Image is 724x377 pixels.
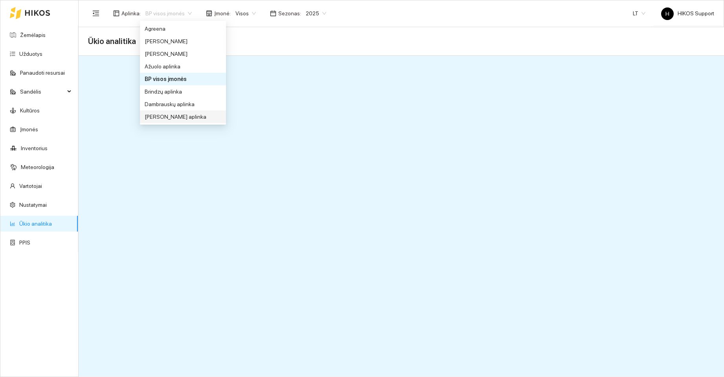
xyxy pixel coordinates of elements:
[140,85,226,98] div: Brindzų aplinka
[145,62,221,71] div: Ažuolo aplinka
[140,98,226,110] div: Dambrauskų aplinka
[21,164,54,170] a: Meteorologija
[235,7,256,19] span: Visos
[113,10,119,17] span: layout
[145,87,221,96] div: Brindzų aplinka
[145,112,221,121] div: [PERSON_NAME] aplinka
[19,51,42,57] a: Užduotys
[20,84,65,99] span: Sandėlis
[20,32,46,38] a: Žemėlapis
[145,50,221,58] div: [PERSON_NAME]
[19,183,42,189] a: Vartotojai
[145,75,221,83] div: BP visos įmonės
[19,202,47,208] a: Nustatymai
[306,7,326,19] span: 2025
[145,7,192,19] span: BP visos įmonės
[206,10,212,17] span: shop
[20,107,40,114] a: Kultūros
[140,60,226,73] div: Ažuolo aplinka
[121,9,141,18] span: Aplinka :
[140,48,226,60] div: Arvydas Paukštys
[92,10,99,17] span: menu-fold
[140,73,226,85] div: BP visos įmonės
[633,7,645,19] span: LT
[20,70,65,76] a: Panaudoti resursai
[20,126,38,132] a: Įmonės
[19,239,30,246] a: PPIS
[665,7,669,20] span: H
[140,35,226,48] div: Andrius Rimgaila
[661,10,714,17] span: HIKOS Support
[140,22,226,35] div: Agreena
[214,9,231,18] span: Įmonė :
[21,145,48,151] a: Inventorius
[145,100,221,109] div: Dambrauskų aplinka
[270,10,276,17] span: calendar
[278,9,301,18] span: Sezonas :
[145,24,221,33] div: Agreena
[88,35,136,48] span: Ūkio analitika
[140,110,226,123] div: Dariaus Krikščiūno aplinka
[145,37,221,46] div: [PERSON_NAME]
[88,6,104,21] button: menu-fold
[19,221,52,227] a: Ūkio analitika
